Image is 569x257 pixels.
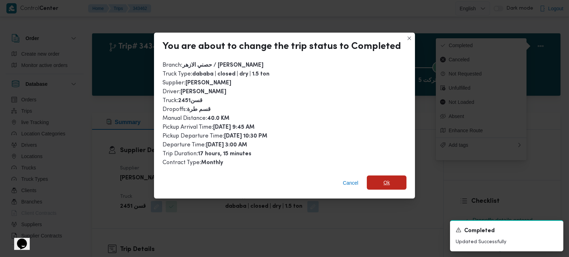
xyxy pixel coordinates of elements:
span: Branch : [163,62,263,68]
span: Contract Type : [163,160,223,166]
b: 40.0 KM [207,116,229,121]
button: Ok [367,175,406,190]
b: [PERSON_NAME] [186,80,231,86]
span: Ok [383,178,390,187]
p: Updated Successfully [456,238,558,246]
span: Completed [464,227,495,235]
button: Cancel [340,176,361,190]
div: Notification [456,227,558,235]
iframe: chat widget [7,229,30,250]
span: Manual Distance : [163,116,229,121]
b: قسم طرة [187,107,211,112]
span: Pickup Arrival Time : [163,124,255,130]
b: [DATE] 3:00 AM [206,143,247,148]
div: You are about to change the trip status to Completed [163,41,401,52]
b: [PERSON_NAME] [181,89,226,95]
span: Dropoffs : [163,107,211,112]
b: [DATE] 9:45 AM [213,125,255,130]
b: قسن2451 [178,98,203,104]
span: Driver : [163,89,226,95]
span: Pickup Departure Time : [163,133,267,139]
b: dababa | closed | dry | 1.5 ton [192,72,269,77]
span: Truck Type : [163,71,269,77]
span: Trip Duration : [163,151,251,157]
span: Supplier : [163,80,231,86]
b: [DATE] 10:30 PM [224,134,267,139]
span: Departure Time : [163,142,247,148]
b: 17 hours, 15 minutes [198,151,251,157]
b: Monthly [201,160,223,166]
span: Truck : [163,98,203,104]
span: Cancel [343,179,358,187]
b: حصني الازهر / [PERSON_NAME] [182,63,263,68]
button: Closes this modal window [405,34,414,43]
